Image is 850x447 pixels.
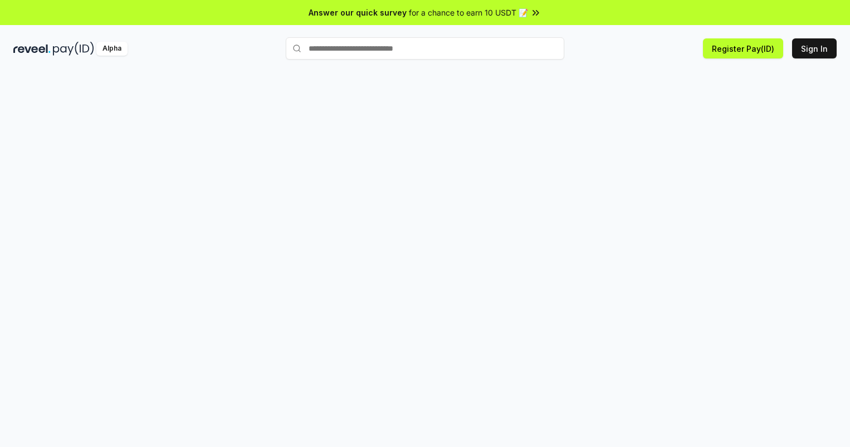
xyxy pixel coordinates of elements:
[96,42,128,56] div: Alpha
[792,38,837,58] button: Sign In
[409,7,528,18] span: for a chance to earn 10 USDT 📝
[309,7,407,18] span: Answer our quick survey
[13,42,51,56] img: reveel_dark
[53,42,94,56] img: pay_id
[703,38,783,58] button: Register Pay(ID)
